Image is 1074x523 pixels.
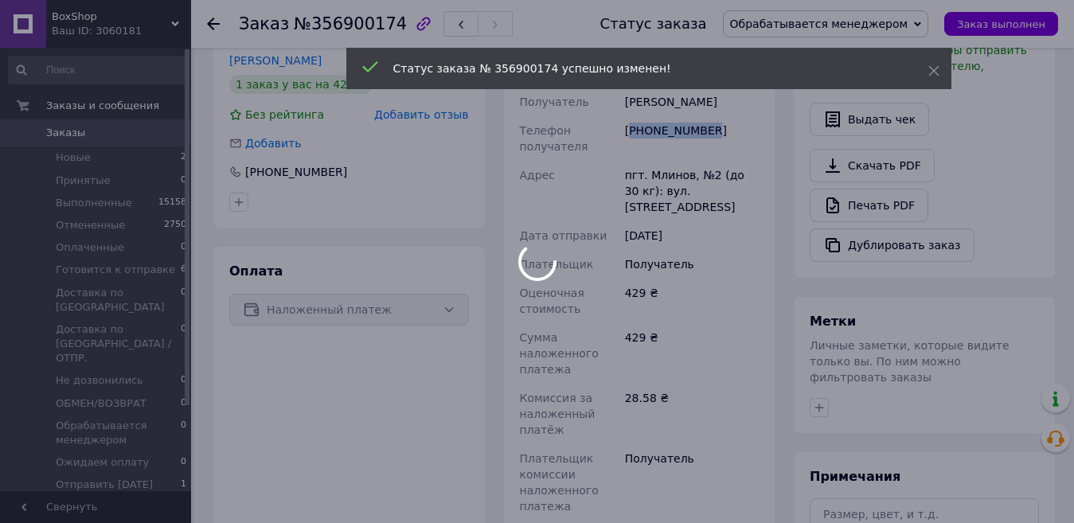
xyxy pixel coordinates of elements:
[56,174,111,188] span: Принятые
[56,286,181,314] span: Доставка по [GEOGRAPHIC_DATA]
[294,14,407,33] span: №356900174
[622,384,762,444] div: 28.58 ₴
[181,322,186,366] span: 0
[229,54,322,67] a: [PERSON_NAME]
[622,323,762,384] div: 429 ₴
[520,287,584,315] span: Оценочная стоимость
[181,396,186,411] span: 0
[810,189,928,222] a: Печать PDF
[520,229,607,242] span: Дата отправки
[52,24,191,38] div: Ваш ID: 3060181
[56,240,124,255] span: Оплаченные
[244,164,349,180] div: [PHONE_NUMBER]
[622,161,762,221] div: пгт. Млинов, №2 (до 30 кг): вул. [STREET_ADDRESS]
[520,96,589,108] span: Получатель
[622,116,762,161] div: [PHONE_NUMBER]
[622,88,762,116] div: [PERSON_NAME]
[52,10,171,24] span: BoxShop
[181,174,186,188] span: 0
[46,99,159,113] span: Заказы и сообщения
[207,16,220,32] div: Вернуться назад
[56,218,125,232] span: Отмененные
[229,75,373,94] div: 1 заказ у вас на 429 ₴
[622,279,762,323] div: 429 ₴
[181,150,186,165] span: 2
[56,478,153,492] span: Отправить [DATE]
[181,455,186,470] span: 0
[56,455,149,470] span: Ожидаем оплату
[164,218,186,232] span: 2750
[520,124,588,153] span: Телефон получателя
[810,469,900,484] span: Примечания
[810,339,1010,384] span: Личные заметки, которые видите только вы. По ним можно фильтровать заказы
[239,14,289,33] span: Заказ
[520,258,594,271] span: Плательщик
[229,263,283,279] span: Оплата
[600,16,707,32] div: Статус заказа
[393,60,888,76] div: Статус заказа № 356900174 успешно изменен!
[46,126,85,140] span: Заказы
[181,419,186,447] span: 0
[181,478,186,492] span: 1
[520,452,599,513] span: Плательщик комиссии наложенного платежа
[520,331,599,376] span: Сумма наложенного платежа
[520,392,596,436] span: Комиссия за наложенный платёж
[622,444,762,521] div: Получатель
[181,286,186,314] span: 0
[158,196,186,210] span: 15158
[810,103,929,136] button: Выдать чек
[520,169,555,181] span: Адрес
[181,263,186,277] span: 6
[944,12,1058,36] button: Заказ выполнен
[622,250,762,279] div: Получатель
[56,373,143,388] span: Не дозвонились
[730,18,908,30] span: Обрабатывается менеджером
[245,137,301,150] span: Добавить
[810,228,974,262] button: Дублировать заказ
[56,263,175,277] span: Готовится к отправке
[374,108,468,121] span: Добавить отзыв
[957,18,1045,30] span: Заказ выполнен
[56,322,181,366] span: Доставка по [GEOGRAPHIC_DATA] / ОТПР.
[56,419,181,447] span: Обрабатывается менеджером
[181,373,186,388] span: 0
[56,396,146,411] span: ОБМЕН/ВОЗВРАТ
[810,149,935,182] a: Скачать PDF
[181,240,186,255] span: 0
[810,314,856,329] span: Метки
[245,108,324,121] span: Без рейтинга
[56,196,132,210] span: Выполненные
[8,56,188,84] input: Поиск
[622,221,762,250] div: [DATE]
[56,150,91,165] span: Новые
